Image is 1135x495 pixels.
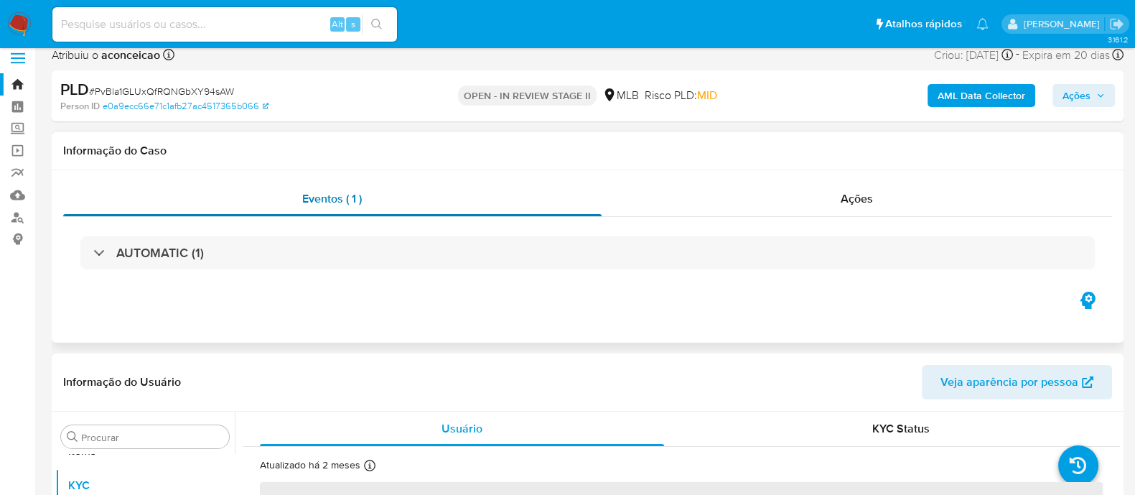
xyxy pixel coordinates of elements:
[52,15,397,34] input: Pesquise usuários ou casos...
[1052,84,1115,107] button: Ações
[260,458,360,472] p: Atualizado há 2 meses
[98,47,160,63] b: aconceicao
[302,190,362,207] span: Eventos ( 1 )
[458,85,597,106] p: OPEN - IN REVIEW STAGE II
[60,78,89,101] b: PLD
[63,144,1112,158] h1: Informação do Caso
[52,47,160,63] span: Atribuiu o
[116,245,204,261] h3: AUTOMATIC (1)
[928,84,1035,107] button: AML Data Collector
[885,17,962,32] span: Atalhos rápidos
[81,431,223,444] input: Procurar
[80,236,1095,269] div: AUTOMATIC (1)
[332,17,343,31] span: Alt
[1109,17,1124,32] a: Sair
[67,431,78,443] button: Procurar
[976,18,989,30] a: Notificações
[89,84,234,98] span: # PvBla1GLUxQfRQNGbXY94sAW
[1022,47,1110,63] span: Expira em 20 dias
[1023,17,1104,31] p: laisa.felismino@mercadolivre.com
[63,375,181,389] h1: Informação do Usuário
[60,100,100,113] b: Person ID
[351,17,355,31] span: s
[697,87,717,103] span: MID
[103,100,268,113] a: e0a9ecc66e71c1afb27ac4517365b066
[362,14,391,34] button: search-icon
[442,420,482,437] span: Usuário
[1062,84,1090,107] span: Ações
[938,84,1025,107] b: AML Data Collector
[1016,45,1019,65] span: -
[934,45,1013,65] div: Criou: [DATE]
[940,365,1078,399] span: Veja aparência por pessoa
[645,88,717,103] span: Risco PLD:
[872,420,930,437] span: KYC Status
[602,88,639,103] div: MLB
[841,190,873,207] span: Ações
[922,365,1112,399] button: Veja aparência por pessoa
